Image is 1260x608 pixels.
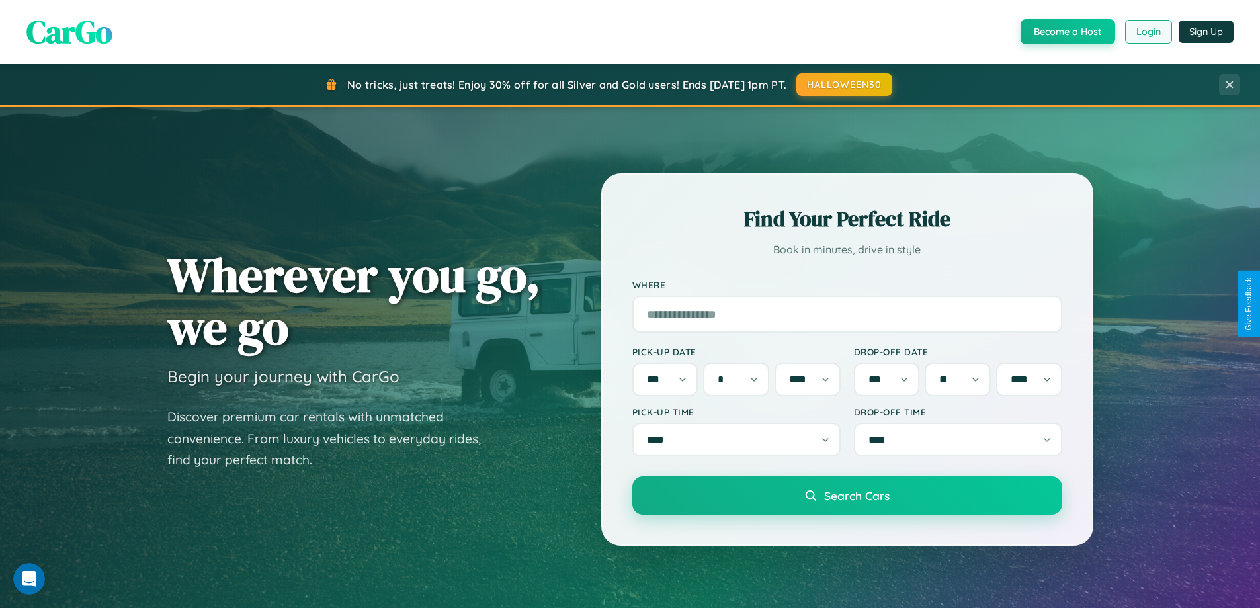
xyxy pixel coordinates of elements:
[26,10,112,54] span: CarGo
[167,406,498,471] p: Discover premium car rentals with unmatched convenience. From luxury vehicles to everyday rides, ...
[632,346,841,357] label: Pick-up Date
[854,346,1062,357] label: Drop-off Date
[632,279,1062,290] label: Where
[632,476,1062,515] button: Search Cars
[167,249,540,353] h1: Wherever you go, we go
[796,73,892,96] button: HALLOWEEN30
[632,406,841,417] label: Pick-up Time
[1021,19,1115,44] button: Become a Host
[13,563,45,595] iframe: Intercom live chat
[824,488,890,503] span: Search Cars
[854,406,1062,417] label: Drop-off Time
[632,204,1062,234] h2: Find Your Perfect Ride
[167,367,399,386] h3: Begin your journey with CarGo
[347,78,786,91] span: No tricks, just treats! Enjoy 30% off for all Silver and Gold users! Ends [DATE] 1pm PT.
[1125,20,1172,44] button: Login
[1179,21,1234,43] button: Sign Up
[1244,277,1253,331] div: Give Feedback
[632,240,1062,259] p: Book in minutes, drive in style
